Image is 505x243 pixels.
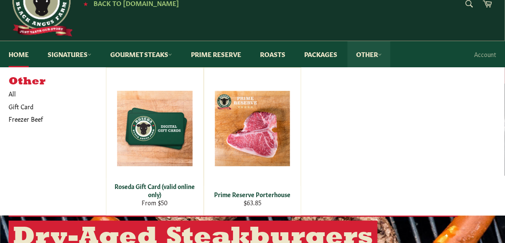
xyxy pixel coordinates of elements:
[182,41,250,67] a: Prime Reserve
[112,198,198,207] div: From $50
[251,41,294,67] a: Roasts
[102,41,181,67] a: Gourmet Steaks
[215,91,290,166] img: Prime Reserve Porterhouse
[106,67,203,216] a: Roseda Gift Card (valid online only) Roseda Gift Card (valid online only) From $50
[204,67,301,216] a: Prime Reserve Porterhouse Prime Reserve Porterhouse $63.85
[296,41,346,67] a: Packages
[470,42,501,67] a: Account
[39,41,100,67] a: Signatures
[112,182,198,199] div: Roseda Gift Card (valid online only)
[4,100,97,113] a: Gift Card
[4,113,97,125] a: Freezer Beef
[209,198,295,207] div: $63.85
[117,91,192,166] img: Roseda Gift Card (valid online only)
[348,41,390,67] a: Other
[209,190,295,198] div: Prime Reserve Porterhouse
[4,87,106,100] a: All
[9,76,106,88] h5: Other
